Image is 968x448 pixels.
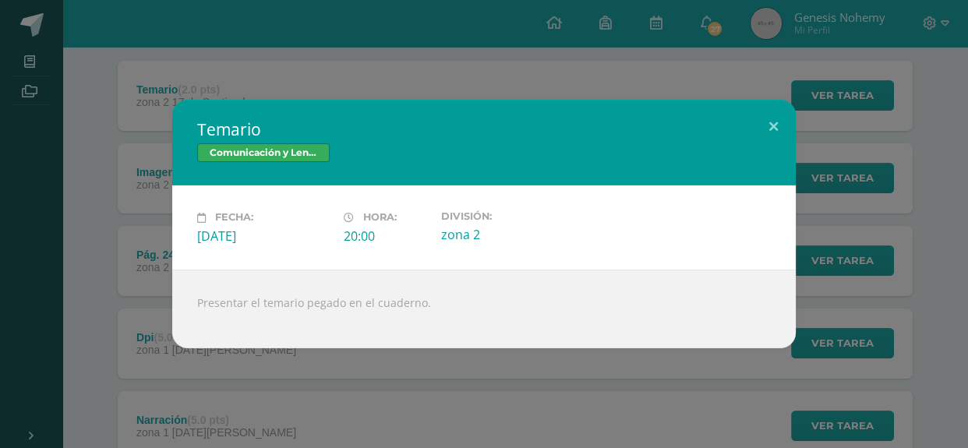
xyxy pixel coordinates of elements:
button: Close (Esc) [751,100,796,153]
span: Comunicación y Lenguage Bas III [197,143,330,162]
div: Presentar el temario pegado en el cuaderno. [172,270,796,348]
span: Hora: [363,212,397,224]
div: zona 2 [441,226,575,243]
h2: Temario [197,118,771,140]
div: [DATE] [197,228,331,245]
span: Fecha: [215,212,253,224]
label: División: [441,210,575,222]
div: 20:00 [344,228,429,245]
